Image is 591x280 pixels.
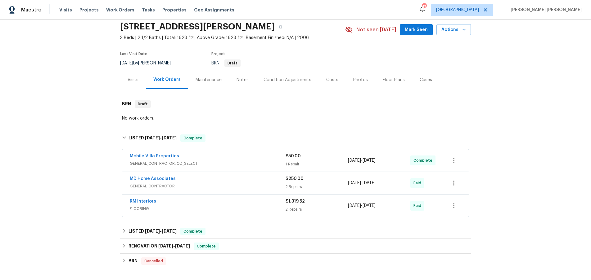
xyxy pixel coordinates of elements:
a: RM Interiors [130,199,156,203]
div: Work Orders [153,77,181,83]
div: Photos [353,77,368,83]
span: 3 Beds | 2 1/2 Baths | Total: 1628 ft² | Above Grade: 1628 ft² | Basement Finished: N/A | 2006 [120,35,345,41]
h6: BRN [122,100,131,108]
span: Draft [135,101,150,107]
span: - [145,229,177,233]
div: Condition Adjustments [264,77,311,83]
span: [DATE] [348,181,361,185]
span: - [348,157,376,164]
span: BRN [211,61,241,65]
div: Notes [237,77,249,83]
span: Draft [225,61,240,65]
h6: LISTED [129,134,177,142]
div: RENOVATION [DATE]-[DATE]Complete [120,239,471,254]
span: Visits [59,7,72,13]
span: [DATE] [363,203,376,208]
span: Last Visit Date [120,52,147,56]
button: Copy Address [275,21,286,32]
div: Visits [128,77,138,83]
div: 2 Repairs [286,184,348,190]
span: [PERSON_NAME] [PERSON_NAME] [508,7,582,13]
div: No work orders. [122,115,469,121]
span: Properties [162,7,187,13]
div: 47 [422,4,426,10]
span: [DATE] [175,244,190,248]
span: [DATE] [363,181,376,185]
span: [DATE] [145,229,160,233]
div: 2 Repairs [286,206,348,212]
span: $50.00 [286,154,301,158]
div: LISTED [DATE]-[DATE]Complete [120,224,471,239]
h6: RENOVATION [129,243,190,250]
div: BRN Cancelled [120,254,471,269]
span: - [348,180,376,186]
span: GENERAL_CONTRACTOR [130,183,286,189]
h6: BRN [129,257,138,265]
span: Project [211,52,225,56]
span: Work Orders [106,7,134,13]
span: [GEOGRAPHIC_DATA] [436,7,479,13]
span: Tasks [142,8,155,12]
div: LISTED [DATE]-[DATE]Complete [120,128,471,148]
span: Projects [79,7,99,13]
span: - [158,244,190,248]
span: FLOORING [130,206,286,212]
div: 1 Repair [286,161,348,167]
span: Mark Seen [405,26,428,34]
div: BRN Draft [120,94,471,114]
span: Cancelled [142,258,165,264]
span: [DATE] [145,136,160,140]
div: by [PERSON_NAME] [120,59,178,67]
span: Paid [413,180,424,186]
div: Floor Plans [383,77,405,83]
a: Mobile Villa Properties [130,154,179,158]
button: Actions [436,24,471,36]
span: Paid [413,203,424,209]
span: Actions [441,26,466,34]
span: [DATE] [162,229,177,233]
h6: LISTED [129,228,177,235]
span: Complete [413,157,435,164]
span: Not seen [DATE] [356,27,396,33]
div: Maintenance [196,77,222,83]
span: [DATE] [158,244,173,248]
span: $1,319.52 [286,199,305,203]
span: GENERAL_CONTRACTOR, OD_SELECT [130,160,286,167]
div: Costs [326,77,338,83]
h2: [STREET_ADDRESS][PERSON_NAME] [120,24,275,30]
span: [DATE] [348,203,361,208]
span: [DATE] [363,158,376,163]
a: MD Home Associates [130,177,176,181]
span: Geo Assignments [194,7,234,13]
span: Complete [194,243,218,249]
span: - [145,136,177,140]
span: [DATE] [162,136,177,140]
span: Complete [181,228,205,234]
span: - [348,203,376,209]
span: $250.00 [286,177,304,181]
span: Complete [181,135,205,141]
span: [DATE] [348,158,361,163]
span: Maestro [21,7,42,13]
span: [DATE] [120,61,133,65]
button: Mark Seen [400,24,433,36]
div: Cases [420,77,432,83]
